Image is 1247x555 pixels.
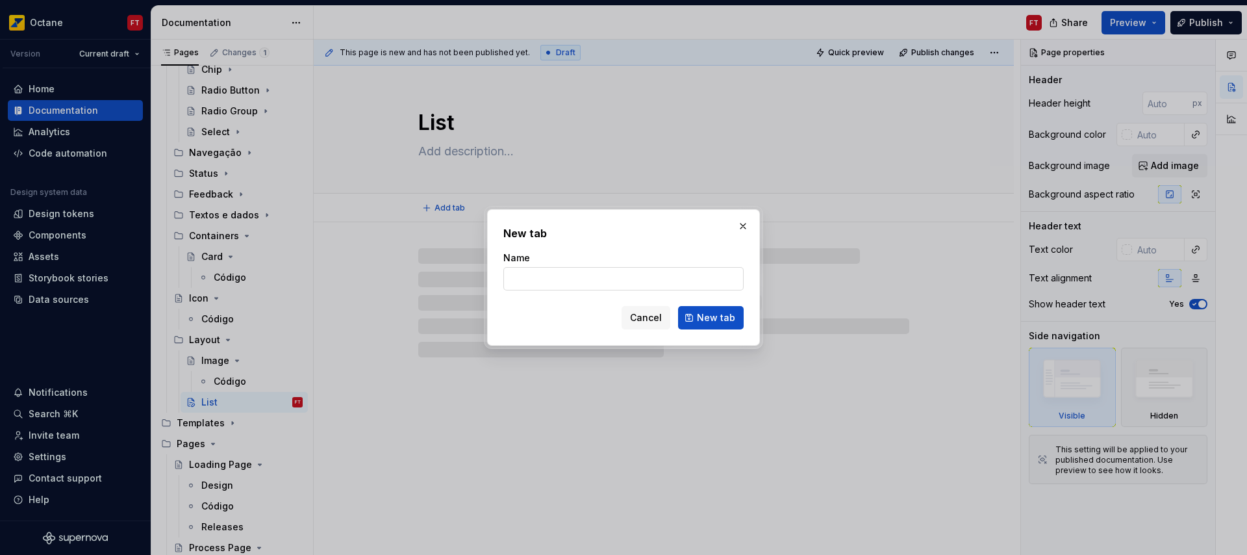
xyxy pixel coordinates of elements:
label: Name [503,252,530,265]
h2: New tab [503,226,744,241]
button: New tab [678,306,744,329]
span: Cancel [630,311,662,324]
button: Cancel [622,306,670,329]
span: New tab [697,311,735,324]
